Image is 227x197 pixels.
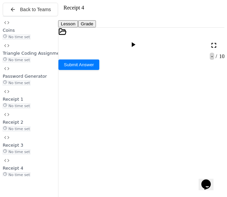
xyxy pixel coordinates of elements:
button: Back to Teams [3,3,58,16]
span: Receipt 4 [3,166,23,171]
iframe: chat widget [199,170,220,190]
span: No time set [3,80,30,85]
span: No time set [3,172,30,177]
span: Back to Teams [20,7,51,12]
button: Lesson [58,20,78,27]
span: Receipt 1 [3,97,23,102]
span: No time set [3,103,30,108]
span: No time set [3,149,30,154]
span: Password Generator [3,74,47,79]
span: Triangle Coding Assignment [3,51,64,56]
span: No time set [3,126,30,131]
span: No time set [3,34,30,40]
span: Receipt 2 [3,120,23,125]
span: Receipt 3 [3,143,23,148]
span: Receipt 4 [64,5,84,10]
span: No time set [3,57,30,63]
button: Grade [78,20,96,27]
span: Coins [3,28,15,33]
